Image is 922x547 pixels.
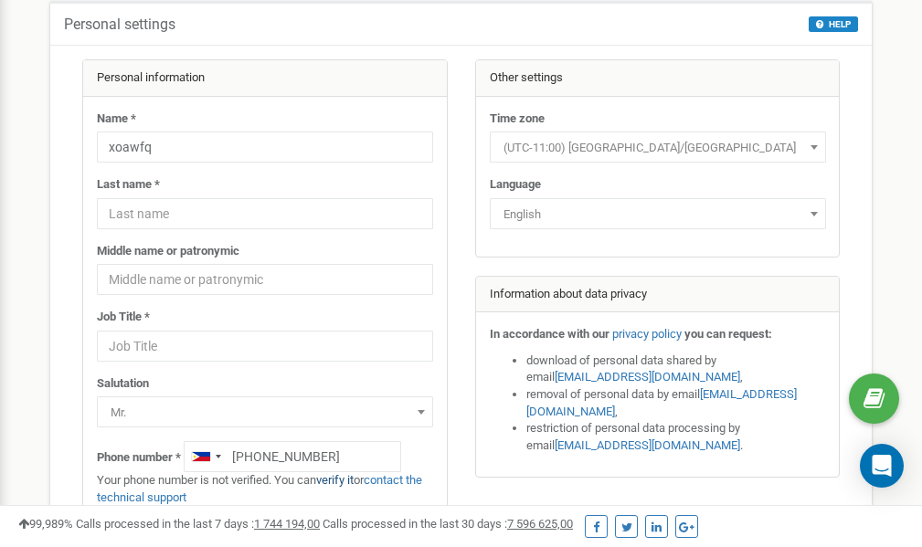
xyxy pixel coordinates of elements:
[103,400,427,426] span: Mr.
[97,375,149,393] label: Salutation
[612,327,682,341] a: privacy policy
[490,131,826,163] span: (UTC-11:00) Pacific/Midway
[555,438,740,452] a: [EMAIL_ADDRESS][DOMAIN_NAME]
[97,264,433,295] input: Middle name or patronymic
[684,327,772,341] strong: you can request:
[809,16,858,32] button: HELP
[83,60,447,97] div: Personal information
[860,444,904,488] div: Open Intercom Messenger
[507,517,573,531] u: 7 596 625,00
[18,517,73,531] span: 99,989%
[490,327,609,341] strong: In accordance with our
[97,331,433,362] input: Job Title
[97,449,181,467] label: Phone number *
[97,176,160,194] label: Last name *
[254,517,320,531] u: 1 744 194,00
[526,352,826,386] li: download of personal data shared by email ,
[97,396,433,427] span: Mr.
[526,386,826,420] li: removal of personal data by email ,
[97,110,136,128] label: Name *
[323,517,573,531] span: Calls processed in the last 30 days :
[64,16,175,33] h5: Personal settings
[97,309,150,326] label: Job Title *
[316,473,354,487] a: verify it
[185,442,227,471] div: Telephone country code
[496,202,820,227] span: English
[476,60,840,97] div: Other settings
[555,370,740,384] a: [EMAIL_ADDRESS][DOMAIN_NAME]
[526,387,797,418] a: [EMAIL_ADDRESS][DOMAIN_NAME]
[476,277,840,313] div: Information about data privacy
[490,110,545,128] label: Time zone
[97,473,422,504] a: contact the technical support
[490,176,541,194] label: Language
[184,441,401,472] input: +1-800-555-55-55
[97,198,433,229] input: Last name
[490,198,826,229] span: English
[526,420,826,454] li: restriction of personal data processing by email .
[76,517,320,531] span: Calls processed in the last 7 days :
[97,243,239,260] label: Middle name or patronymic
[496,135,820,161] span: (UTC-11:00) Pacific/Midway
[97,472,433,506] p: Your phone number is not verified. You can or
[97,131,433,163] input: Name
